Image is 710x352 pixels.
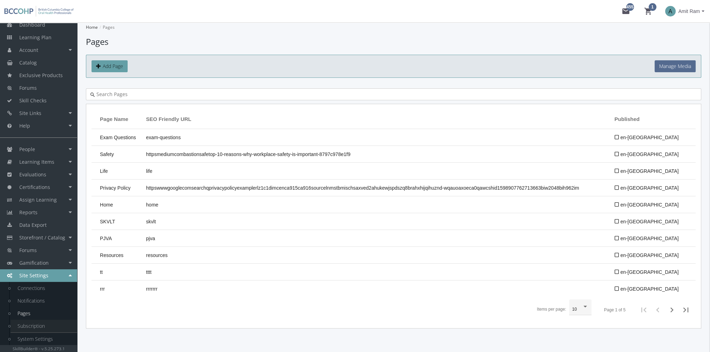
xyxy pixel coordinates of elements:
span: Safety [100,151,114,157]
span: PJVA [100,236,112,241]
span: pjva [146,236,155,241]
span: en-[GEOGRAPHIC_DATA] [614,286,678,292]
span: en-[GEOGRAPHIC_DATA] [614,252,678,258]
span: Dashboard [19,21,45,28]
span: resources [146,252,168,258]
span: Skill Checks [19,97,47,104]
button: Last page [679,303,693,317]
span: httpswwwgooglecomsearchqprivacypolicyexamplerlz1c1dimcenca915ca916sourcelnmstbmischsaxved2ahukewj... [146,185,579,191]
span: Amit Ram [678,5,700,18]
span: Privacy Policy [100,185,130,191]
span: life [146,168,153,174]
span: skvlt [146,219,156,224]
span: Reports [19,209,38,216]
span: en-[GEOGRAPHIC_DATA] [614,219,678,224]
span: Evaluations [19,171,46,178]
span: tttt [146,269,152,275]
span: Forums [19,247,37,253]
span: People [19,146,35,153]
span: Help [19,122,30,129]
span: en-[GEOGRAPHIC_DATA] [614,236,678,241]
span: Forums [19,84,37,91]
span: en-[GEOGRAPHIC_DATA] [614,185,678,191]
a: Home [86,24,98,30]
span: home [146,202,158,208]
span: Learning Plan [19,34,52,41]
span: Life [100,168,108,174]
button: Next page [665,303,679,317]
li: Pages [98,22,115,32]
h1: Pages [86,36,701,48]
button: Previous page [651,303,665,317]
span: 10 [572,307,577,312]
span: Add Page [103,63,123,69]
span: rrrrrrr [146,286,158,292]
div: Items per page: [537,306,566,312]
span: Storefront / Catalog [19,234,65,241]
a: Subscription [11,320,77,332]
a: System Settings [11,333,77,345]
div: Page 1 of 5 [604,307,626,313]
input: Search Pages [95,91,697,98]
span: Catalog [19,59,37,66]
div: Page Name [100,115,135,123]
span: Gamification [19,259,49,266]
span: en-[GEOGRAPHIC_DATA] [614,202,678,208]
span: en-[GEOGRAPHIC_DATA] [614,168,678,174]
span: Assign Learning [19,196,57,203]
span: Exclusive Products [19,72,63,79]
span: A [665,6,676,16]
a: Notifications [11,295,77,307]
span: Home [100,202,113,208]
span: SKVLT [100,219,115,224]
span: Account [19,47,38,53]
span: Page Name [100,115,128,123]
a: Pages [11,307,77,320]
span: Published [614,115,640,123]
span: Site Settings [19,272,48,279]
mat-icon: shopping_cart [644,7,652,15]
span: Learning Items [19,158,54,165]
span: httpsmediumcombastionsafetop-10-reasons-why-workplace-safety-is-important-8797c978e1f9 [146,151,351,157]
span: rrr [100,286,105,292]
span: tt [100,269,103,275]
button: First Page [637,303,651,317]
div: SEO Friendly URL [146,115,198,123]
span: Resources [100,252,123,258]
span: Site Links [19,110,41,116]
button: Manage Media [655,60,696,72]
a: Connections [11,282,77,295]
span: en-[GEOGRAPHIC_DATA] [614,269,678,275]
span: en-[GEOGRAPHIC_DATA] [614,135,678,140]
mat-select: Items per page: [572,307,588,312]
mat-icon: mail [622,7,630,15]
span: Exam Questions [100,135,136,140]
span: Data Export [19,222,47,228]
span: en-[GEOGRAPHIC_DATA] [614,151,678,157]
small: SkillBuilder® - v.5.25.273.1 [13,346,65,351]
span: exam-questions [146,135,181,140]
span: Certifications [19,184,50,190]
span: SEO Friendly URL [146,115,191,123]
